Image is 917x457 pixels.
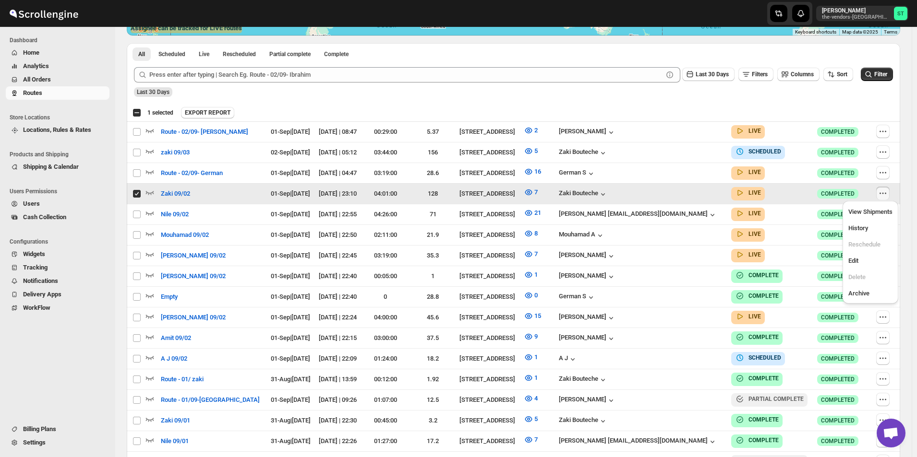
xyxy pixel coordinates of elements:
span: All Orders [23,76,51,83]
label: Assignee can be tracked for LIVE routes [131,23,242,33]
span: Live [199,50,209,58]
span: COMPLETED [821,190,855,198]
span: Simcha Trieger [894,7,907,20]
a: Terms (opens in new tab) [884,29,897,35]
span: 31-Aug | [DATE] [271,417,311,424]
span: 01-Sep | [DATE] [271,355,310,362]
text: ST [897,11,904,17]
div: 45.6 [412,313,454,322]
span: 01-Sep | [DATE] [271,293,310,300]
span: Route - 02/09- [PERSON_NAME] [161,127,248,137]
span: COMPLETED [821,314,855,321]
button: Billing Plans [6,422,109,436]
button: Widgets [6,247,109,261]
button: [PERSON_NAME] [EMAIL_ADDRESS][DOMAIN_NAME] [559,210,717,220]
span: 31-Aug | [DATE] [271,375,311,383]
span: View Shipments [848,208,893,215]
span: Rescheduled [223,50,256,58]
div: [PERSON_NAME] [559,128,616,137]
span: Settings [23,439,46,446]
span: COMPLETED [821,149,855,156]
button: [PERSON_NAME] 09/02 [155,269,231,284]
div: 18.2 [412,354,454,363]
b: LIVE [748,231,761,237]
span: 4 [534,395,538,402]
button: COMPLETE [735,270,779,280]
span: 5 [534,147,538,154]
img: ScrollEngine [8,1,80,25]
button: Home [6,46,109,59]
button: A J [559,354,578,364]
button: 2 [518,123,543,138]
button: 21 [518,205,547,221]
span: Dashboard [10,36,110,44]
span: 01-Sep | [DATE] [271,231,310,238]
div: 17.2 [412,436,454,446]
button: EXPORT REPORT [181,107,234,118]
button: Settings [6,436,109,449]
div: [DATE] | 22:55 [319,210,359,219]
div: [DATE] | 23:10 [319,189,359,199]
div: [STREET_ADDRESS] [459,292,518,302]
button: Nile 09/02 [155,207,194,222]
button: 15 [518,308,547,324]
span: [PERSON_NAME] 09/02 [161,251,226,260]
span: 01-Sep | [DATE] [271,396,310,403]
span: [PERSON_NAME] 09/02 [161,313,226,322]
b: SCHEDULED [748,148,781,155]
button: Route - 01/09-[GEOGRAPHIC_DATA] [155,392,265,408]
button: LIVE [735,250,761,259]
div: [PERSON_NAME] [559,396,616,405]
button: COMPLETE [735,374,779,383]
button: Nile 09/01 [155,434,194,449]
span: COMPLETED [821,437,855,445]
button: Filter [861,68,893,81]
div: 00:05:00 [365,271,407,281]
div: [DATE] | 08:47 [319,127,359,137]
span: Configurations [10,238,110,246]
div: 04:01:00 [365,189,407,199]
div: [STREET_ADDRESS] [459,168,518,178]
div: 04:26:00 [365,210,407,219]
span: Archive [848,290,869,297]
button: LIVE [735,126,761,136]
span: 01-Sep | [DATE] [271,252,310,259]
span: EXPORT REPORT [185,109,230,117]
div: 03:00:00 [365,333,407,343]
button: COMPLETE [735,435,779,445]
div: [STREET_ADDRESS] [459,375,518,384]
button: [PERSON_NAME] [559,272,616,281]
button: Zaki Bouteche [559,189,608,199]
div: 3.2 [412,416,454,425]
button: 7 [518,432,543,447]
div: [DATE] | 22:26 [319,436,359,446]
span: Cash Collection [23,213,66,221]
button: Amit 09/02 [155,330,197,346]
button: 5 [518,411,543,427]
div: [PERSON_NAME] [EMAIL_ADDRESS][DOMAIN_NAME] [559,437,717,446]
span: History [848,224,868,232]
button: Mouhamad 09/02 [155,227,215,243]
div: [STREET_ADDRESS] [459,210,518,219]
span: COMPLETED [821,375,855,383]
span: 01-Sep | [DATE] [271,169,310,176]
div: [STREET_ADDRESS] [459,395,518,405]
span: Route - 01/ zaki [161,375,204,384]
button: WorkFlow [6,301,109,315]
button: 1 [518,370,543,386]
div: 03:44:00 [365,148,407,157]
button: All routes [133,47,151,61]
button: LIVE [735,229,761,239]
p: [PERSON_NAME] [822,7,890,14]
b: LIVE [748,251,761,258]
span: 21 [534,209,541,216]
div: [STREET_ADDRESS] [459,251,518,260]
button: 16 [518,164,547,179]
button: 8 [518,226,543,241]
span: Columns [791,71,814,78]
b: COMPLETE [748,437,779,444]
span: Last 30 Days [137,89,169,95]
b: LIVE [748,128,761,134]
button: 7 [518,246,543,262]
